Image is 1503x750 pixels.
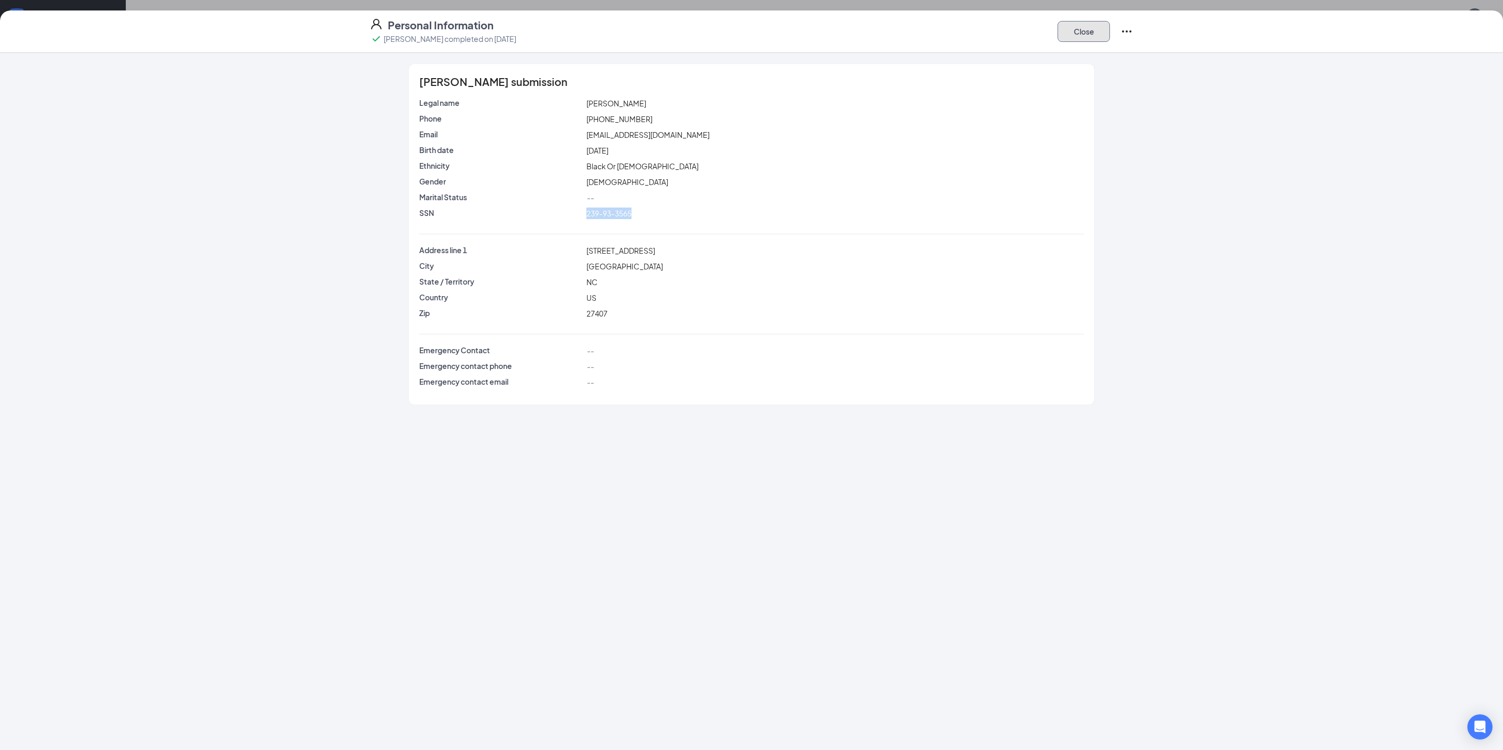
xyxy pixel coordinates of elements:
[586,293,596,302] span: US
[586,99,646,108] span: [PERSON_NAME]
[384,34,516,44] p: [PERSON_NAME] completed on [DATE]
[419,308,582,318] p: Zip
[419,113,582,124] p: Phone
[586,161,699,171] span: Black Or [DEMOGRAPHIC_DATA]
[419,208,582,218] p: SSN
[419,160,582,171] p: Ethnicity
[586,146,608,155] span: [DATE]
[1467,714,1493,740] div: Open Intercom Messenger
[586,130,710,139] span: [EMAIL_ADDRESS][DOMAIN_NAME]
[586,177,668,187] span: [DEMOGRAPHIC_DATA]
[586,362,594,371] span: --
[419,245,582,255] p: Address line 1
[586,193,594,202] span: --
[419,376,582,387] p: Emergency contact email
[419,77,568,87] span: [PERSON_NAME] submission
[586,277,597,287] span: NC
[419,129,582,139] p: Email
[419,97,582,108] p: Legal name
[419,345,582,355] p: Emergency Contact
[388,18,494,32] h4: Personal Information
[419,292,582,302] p: Country
[370,18,383,30] svg: User
[419,361,582,371] p: Emergency contact phone
[586,346,594,355] span: --
[1058,21,1110,42] button: Close
[419,145,582,155] p: Birth date
[586,377,594,387] span: --
[586,309,607,318] span: 27407
[586,246,655,255] span: [STREET_ADDRESS]
[586,262,663,271] span: [GEOGRAPHIC_DATA]
[370,32,383,45] svg: Checkmark
[419,176,582,187] p: Gender
[1120,25,1133,38] svg: Ellipses
[586,209,631,218] span: 239-93-3565
[419,276,582,287] p: State / Territory
[419,260,582,271] p: City
[419,192,582,202] p: Marital Status
[586,114,652,124] span: [PHONE_NUMBER]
